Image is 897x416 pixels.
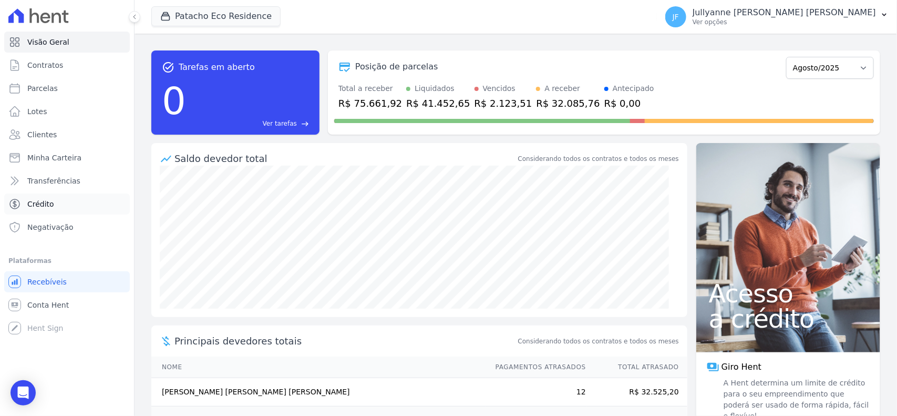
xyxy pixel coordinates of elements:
[673,13,679,21] span: JF
[4,194,130,215] a: Crédito
[27,106,47,117] span: Lotes
[174,151,516,166] div: Saldo devedor total
[613,83,654,94] div: Antecipado
[483,83,515,94] div: Vencidos
[709,306,868,331] span: a crédito
[8,255,126,267] div: Plataformas
[27,83,58,94] span: Parcelas
[162,74,186,128] div: 0
[179,61,255,74] span: Tarefas em aberto
[4,55,130,76] a: Contratos
[486,357,586,378] th: Pagamentos Atrasados
[355,60,438,73] div: Posição de parcelas
[693,18,876,26] p: Ver opções
[27,176,80,186] span: Transferências
[709,281,868,306] span: Acesso
[174,334,516,348] span: Principais devedores totais
[4,101,130,122] a: Lotes
[4,271,130,292] a: Recebíveis
[27,222,74,232] span: Negativação
[190,119,309,128] a: Ver tarefas east
[27,199,54,209] span: Crédito
[586,378,687,407] td: R$ 32.525,20
[4,295,130,316] a: Conta Hent
[27,37,69,47] span: Visão Geral
[536,96,600,110] div: R$ 32.085,76
[151,378,486,407] td: [PERSON_NAME] [PERSON_NAME] [PERSON_NAME]
[27,129,57,140] span: Clientes
[693,7,876,18] p: Jullyanne [PERSON_NAME] [PERSON_NAME]
[518,337,679,346] span: Considerando todos os contratos e todos os meses
[301,120,309,128] span: east
[27,300,69,310] span: Conta Hent
[4,170,130,191] a: Transferências
[406,96,470,110] div: R$ 41.452,65
[721,361,761,373] span: Giro Hent
[4,147,130,168] a: Minha Carteira
[415,83,455,94] div: Liquidados
[162,61,174,74] span: task_alt
[27,277,67,287] span: Recebíveis
[486,378,586,407] td: 12
[4,78,130,99] a: Parcelas
[27,60,63,70] span: Contratos
[544,83,580,94] div: A receber
[338,96,402,110] div: R$ 75.661,92
[263,119,297,128] span: Ver tarefas
[151,6,281,26] button: Patacho Eco Residence
[151,357,486,378] th: Nome
[657,2,897,32] button: JF Jullyanne [PERSON_NAME] [PERSON_NAME] Ver opções
[11,380,36,405] div: Open Intercom Messenger
[518,154,679,164] div: Considerando todos os contratos e todos os meses
[4,124,130,145] a: Clientes
[27,153,81,163] span: Minha Carteira
[604,96,654,110] div: R$ 0,00
[338,83,402,94] div: Total a receber
[586,357,687,378] th: Total Atrasado
[4,217,130,238] a: Negativação
[475,96,532,110] div: R$ 2.123,51
[4,32,130,53] a: Visão Geral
